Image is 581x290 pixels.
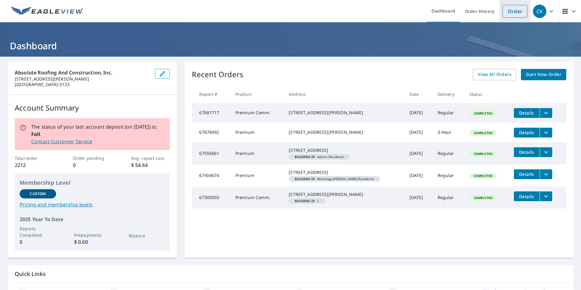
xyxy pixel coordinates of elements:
[31,138,165,145] a: Contact Customer Service
[526,71,561,78] span: Start New Order
[15,161,54,169] p: 2212
[404,85,433,103] th: Date
[518,110,536,116] span: Details
[131,155,170,161] p: Avg. report cost
[289,169,400,175] div: [STREET_ADDRESS]
[291,177,378,180] span: Reloology-[PERSON_NAME] Residence
[15,155,54,161] p: Total order
[540,147,552,157] button: filesDropdownBtn-67555661
[131,161,170,169] p: $ 54.64
[230,142,284,164] td: Premium
[192,85,230,103] th: Report #
[15,82,150,87] p: [GEOGRAPHIC_DATA]-5123
[284,85,404,103] th: Address
[289,110,400,116] div: [STREET_ADDRESS][PERSON_NAME]
[230,123,284,142] td: Premium
[433,103,465,123] td: Regular
[192,142,230,164] td: 67555661
[230,164,284,186] td: Premium
[73,155,112,161] p: Order pending
[514,147,540,157] button: detailsBtn-67555661
[433,186,465,209] td: Regular
[20,179,165,187] p: Membership Level
[540,191,552,201] button: filesDropdownBtn-67305003
[20,225,56,238] p: Reports Completed
[465,85,509,103] th: Status
[404,103,433,123] td: [DATE]
[230,186,284,209] td: Premium Comm.
[20,201,165,208] a: Pricing and membership levels
[192,103,230,123] td: 67681717
[514,128,540,137] button: detailsBtn-67678092
[31,131,40,137] b: Fail
[503,5,527,18] a: Order
[540,169,552,179] button: filesDropdownBtn-67404674
[514,108,540,118] button: detailsBtn-67681717
[518,130,536,135] span: Details
[289,129,400,135] div: [STREET_ADDRESS][PERSON_NAME]
[295,155,315,158] em: Building ID
[540,128,552,137] button: filesDropdownBtn-67678092
[291,199,323,202] span: 1
[192,69,243,80] p: Recent Orders
[433,85,465,103] th: Delivery
[518,171,536,177] span: Details
[540,108,552,118] button: filesDropdownBtn-67681717
[518,149,536,155] span: Details
[470,111,496,115] span: Completed
[404,142,433,164] td: [DATE]
[291,155,347,158] span: Adunts Residence
[514,169,540,179] button: detailsBtn-67404674
[470,131,496,135] span: Completed
[15,270,566,278] p: Quick Links
[473,69,516,80] a: View All Orders
[470,196,496,200] span: Completed
[404,164,433,186] td: [DATE]
[433,142,465,164] td: Regular
[20,216,165,223] p: 2025 Year To Date
[30,191,46,197] p: Custom
[295,177,315,180] em: Building ID
[11,7,83,16] img: EV Logo
[74,232,111,238] p: Prepayments
[129,232,165,239] p: Balance
[533,5,546,18] div: CK
[470,152,496,156] span: Completed
[478,71,511,78] span: View All Orders
[521,69,566,80] a: Start New Order
[15,102,170,113] p: Account Summary
[15,69,150,76] p: Absolute Roofing and Construction, Inc.
[230,85,284,103] th: Product
[433,123,465,142] td: 3 Hour
[514,191,540,201] button: detailsBtn-67305003
[31,123,165,138] p: The status of your last account deposit (on [DATE]) is: .
[230,103,284,123] td: Premium Comm.
[192,123,230,142] td: 67678092
[404,123,433,142] td: [DATE]
[289,147,400,153] div: [STREET_ADDRESS]
[289,191,400,198] div: [STREET_ADDRESS][PERSON_NAME]
[74,238,111,246] p: $ 0.00
[20,238,56,246] p: 0
[73,161,112,169] p: 0
[192,186,230,209] td: 67305003
[470,174,496,178] span: Completed
[433,164,465,186] td: Regular
[15,76,150,82] p: [STREET_ADDRESS][PERSON_NAME]
[404,186,433,209] td: [DATE]
[295,199,315,202] em: Building ID
[7,40,574,52] h1: Dashboard
[518,194,536,199] span: Details
[192,164,230,186] td: 67404674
